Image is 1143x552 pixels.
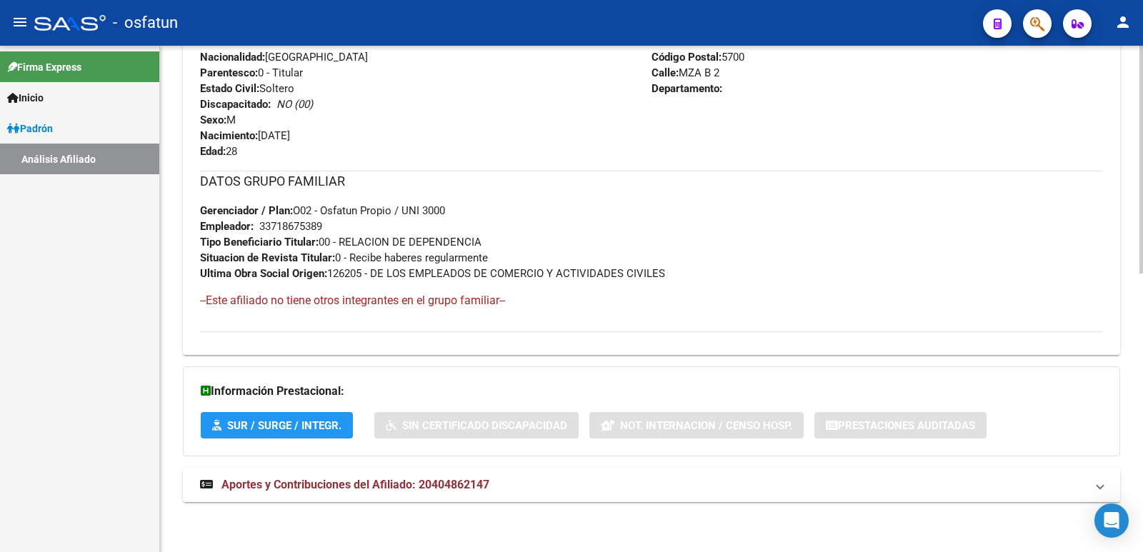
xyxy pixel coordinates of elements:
strong: Parentesco: [200,66,258,79]
strong: Edad: [200,145,226,158]
span: SAN LUIS [652,35,747,48]
span: Not. Internacion / Censo Hosp. [620,419,792,432]
strong: Calle: [652,66,679,79]
mat-icon: person [1114,14,1132,31]
span: 0 - Titular [200,66,303,79]
mat-expansion-panel-header: Aportes y Contribuciones del Afiliado: 20404862147 [183,468,1120,502]
strong: Discapacitado: [200,98,271,111]
strong: Sexo: [200,114,226,126]
span: MZA B 2 [652,66,719,79]
span: Prestaciones Auditadas [838,419,975,432]
span: 126205 - DE LOS EMPLEADOS DE COMERCIO Y ACTIVIDADES CIVILES [200,267,665,280]
strong: Estado Civil: [200,82,259,95]
strong: Situacion de Revista Titular: [200,251,335,264]
span: [DATE] [200,129,290,142]
button: Sin Certificado Discapacidad [374,412,579,438]
button: SUR / SURGE / INTEGR. [201,412,353,438]
strong: Ultima Obra Social Origen: [200,267,327,280]
span: 0 - Recibe haberes regularmente [200,251,488,264]
span: Aportes y Contribuciones del Afiliado: 20404862147 [221,478,489,491]
span: M [200,114,236,126]
span: Padrón [7,121,53,136]
strong: Código Postal: [652,51,722,64]
div: Open Intercom Messenger [1094,503,1129,538]
button: Not. Internacion / Censo Hosp. [589,412,804,438]
strong: Nacionalidad: [200,51,265,64]
span: 28 [200,145,237,158]
mat-icon: menu [11,14,29,31]
div: 33718675389 [259,219,322,234]
strong: Localidad: [652,35,700,48]
span: - osfatun [113,7,178,39]
span: Soltero [200,82,294,95]
span: DU - DOCUMENTO UNICO 40486214 [200,35,429,48]
span: Sin Certificado Discapacidad [402,419,567,432]
i: NO (00) [276,98,313,111]
span: Firma Express [7,59,81,75]
span: Inicio [7,90,44,106]
button: Prestaciones Auditadas [814,412,987,438]
strong: Tipo Beneficiario Titular: [200,236,319,249]
strong: Nacimiento: [200,129,258,142]
span: SUR / SURGE / INTEGR. [227,419,341,432]
h3: Información Prestacional: [201,381,1102,401]
span: 00 - RELACION DE DEPENDENCIA [200,236,481,249]
h4: --Este afiliado no tiene otros integrantes en el grupo familiar-- [200,293,1103,308]
strong: Departamento: [652,82,722,95]
strong: Empleador: [200,220,254,233]
strong: Documento: [200,35,257,48]
h3: DATOS GRUPO FAMILIAR [200,171,1103,191]
span: 5700 [652,51,744,64]
span: [GEOGRAPHIC_DATA] [200,51,368,64]
span: O02 - Osfatun Propio / UNI 3000 [200,204,445,217]
strong: Gerenciador / Plan: [200,204,293,217]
